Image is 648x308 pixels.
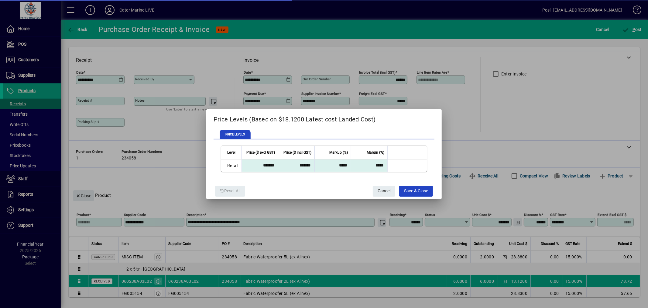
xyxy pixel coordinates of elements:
span: Level [227,149,235,156]
span: Save & Close [404,186,428,196]
button: Cancel [373,186,395,197]
td: Retail [221,159,242,172]
h2: Price Levels (Based on $18.1200 Latest cost Landed Cost) [206,109,442,127]
span: PRICE LEVELS [220,130,251,139]
span: Cancel [378,186,390,196]
span: Price ($ excl GST) [246,149,275,156]
button: Save & Close [399,186,433,197]
span: Markup (%) [329,149,348,156]
span: Price ($ incl GST) [283,149,311,156]
span: Margin (%) [367,149,384,156]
